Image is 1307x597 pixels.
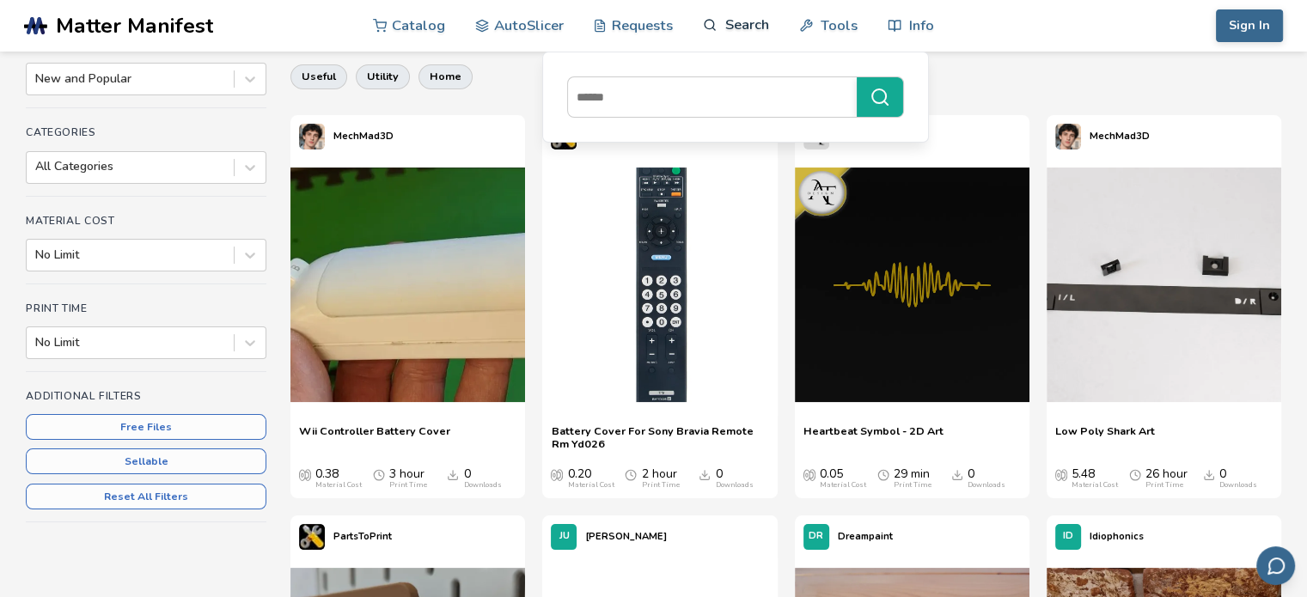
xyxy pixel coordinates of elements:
span: Downloads [1203,467,1215,481]
input: New and Popular [35,72,39,86]
button: Sellable [26,448,266,474]
input: All Categories [35,160,39,174]
div: 2 hour [641,467,679,490]
img: PartsToPrint's profile [299,524,325,550]
div: Material Cost [820,481,866,490]
a: Battery Cover For Sony Bravia Remote Rm Yd026 [551,424,768,450]
div: Downloads [463,481,501,490]
span: Average Cost [551,467,563,481]
p: MechMad3D [333,127,394,145]
span: ID [1063,531,1073,542]
div: 26 hour [1145,467,1188,490]
input: No Limit [35,248,39,262]
div: Downloads [1219,481,1257,490]
div: Material Cost [1072,481,1118,490]
span: Average Print Time [373,467,385,481]
span: Downloads [447,467,459,481]
a: Heartbeat Symbol - 2D Art [803,424,944,450]
p: Idiophonics [1090,527,1144,545]
button: Sign In [1216,9,1283,42]
span: Average Cost [299,467,311,481]
h4: Additional Filters [26,390,266,402]
a: MechMad3D's profileMechMad3D [1047,115,1158,158]
div: 29 min [894,467,931,490]
a: Low Poly Shark Art [1055,424,1155,450]
a: Wii Controller Battery Cover [299,424,450,450]
div: Downloads [968,481,1005,490]
span: Matter Manifest [56,14,213,38]
button: utility [356,64,410,88]
p: MechMad3D [1090,127,1150,145]
span: Average Print Time [625,467,637,481]
div: 0.20 [567,467,614,490]
div: 0 [1219,467,1257,490]
p: Dreampaint [838,527,893,545]
span: DR [809,531,823,542]
span: Downloads [699,467,711,481]
p: PartsToPrint [333,527,392,545]
a: PartsToPrint's profilePartsToPrint [290,515,400,558]
span: Average Print Time [877,467,889,481]
div: 0 [968,467,1005,490]
h4: Material Cost [26,215,266,227]
img: MechMad3D's profile [299,124,325,149]
div: Print Time [1145,481,1183,490]
span: Downloads [951,467,963,481]
a: MechMad3D's profileMechMad3D [290,115,402,158]
img: MechMad3D's profile [1055,124,1081,149]
div: 0 [715,467,753,490]
div: 5.48 [1072,467,1118,490]
span: Average Cost [803,467,815,481]
div: 0.05 [820,467,866,490]
h4: Categories [26,126,266,138]
span: Average Cost [1055,467,1067,481]
div: 0.38 [315,467,362,490]
button: Free Files [26,414,266,440]
p: [PERSON_NAME] [585,527,666,545]
div: Print Time [389,481,427,490]
button: Reset All Filters [26,484,266,509]
button: home [418,64,473,88]
div: Downloads [715,481,753,490]
div: Print Time [894,481,931,490]
input: No Limit [35,336,39,350]
h4: Print Time [26,302,266,314]
div: Material Cost [315,481,362,490]
span: JU [559,531,569,542]
div: 0 [463,467,501,490]
div: Material Cost [567,481,614,490]
div: 3 hour [389,467,427,490]
button: Send feedback via email [1256,546,1295,585]
button: useful [290,64,347,88]
span: Average Print Time [1129,467,1141,481]
div: Print Time [641,481,679,490]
